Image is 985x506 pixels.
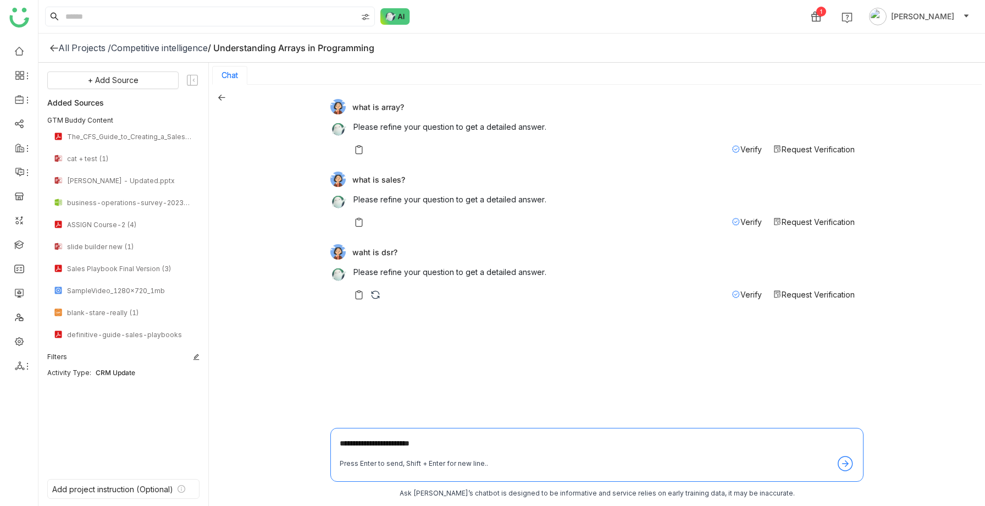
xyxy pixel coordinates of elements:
[740,217,762,227] span: Verify
[67,243,193,251] div: slide builder new (1)
[47,96,200,109] div: Added Sources
[67,287,193,295] div: SampleVideo_1280x720_1mb
[54,198,63,207] img: csv.svg
[47,116,200,125] div: GTM Buddy Content
[340,459,488,469] div: Press Enter to send, Shift + Enter for new line..
[47,352,67,362] div: Filters
[361,13,370,21] img: search-type.svg
[353,217,364,228] img: copy-askbuddy.svg
[842,12,853,23] img: help.svg
[867,8,972,25] button: [PERSON_NAME]
[58,42,111,53] div: All Projects /
[330,99,855,114] div: what is array?
[782,290,855,299] span: Request Verification
[869,8,887,25] img: avatar
[88,74,139,86] span: + Add Source
[54,264,63,273] img: pdf.svg
[67,133,193,141] div: The_CFS_Guide_to_Creating_a_Sales_PlayBook-1
[67,199,193,207] div: business-operations-survey-2023-business-practices
[67,265,193,273] div: Sales Playbook Final Version (3)
[67,155,193,163] div: cat + test (1)
[353,266,855,278] p: Please refine your question to get a detailed answer.
[330,172,855,187] div: what is sales?
[740,145,762,154] span: Verify
[96,369,200,377] div: CRM Update
[891,10,954,23] span: [PERSON_NAME]
[54,132,63,141] img: pdf.svg
[54,308,63,317] img: gif.svg
[782,145,855,154] span: Request Verification
[67,309,193,317] div: blank-stare-really (1)
[67,331,193,339] div: definitive-guide-sales-playbooks
[330,244,855,260] div: waht is dsr?
[67,221,193,229] div: ASSIGN Course-2 (4)
[54,220,63,229] img: pdf.svg
[54,154,63,163] img: pptx.svg
[222,71,238,80] button: Chat
[782,217,855,227] span: Request Verification
[54,176,63,185] img: pptx.svg
[47,369,91,377] div: Activity Type:
[353,121,855,133] p: Please refine your question to get a detailed answer.
[47,71,179,89] button: + Add Source
[208,42,374,53] div: / Understanding Arrays in Programming
[52,485,173,494] div: Add project instruction (Optional)
[740,290,762,299] span: Verify
[54,330,63,339] img: pdf.svg
[353,289,364,300] img: copy-askbuddy.svg
[330,488,864,499] div: Ask [PERSON_NAME]’s chatbot is designed to be informative and service relies on early training da...
[380,8,410,25] img: ask-buddy-normal.svg
[816,7,826,16] div: 1
[54,286,63,295] img: mp4.svg
[353,194,855,205] p: Please refine your question to get a detailed answer.
[370,289,381,300] img: regenerate-askbuddy.svg
[111,42,208,53] div: Competitive intelligence
[353,144,364,155] img: copy-askbuddy.svg
[54,242,63,251] img: pptx.svg
[67,177,193,185] div: [PERSON_NAME] - Updated.pptx
[9,8,29,28] img: logo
